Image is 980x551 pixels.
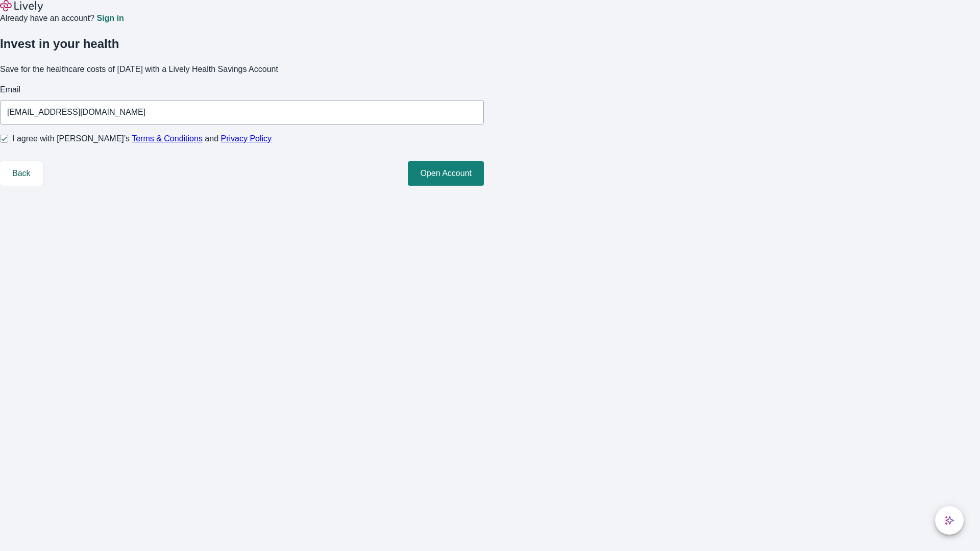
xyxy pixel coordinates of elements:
svg: Lively AI Assistant [944,515,954,525]
button: chat [935,506,964,535]
button: Open Account [408,161,484,186]
span: I agree with [PERSON_NAME]’s and [12,133,272,145]
a: Privacy Policy [221,134,272,143]
a: Sign in [96,14,124,22]
a: Terms & Conditions [132,134,203,143]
